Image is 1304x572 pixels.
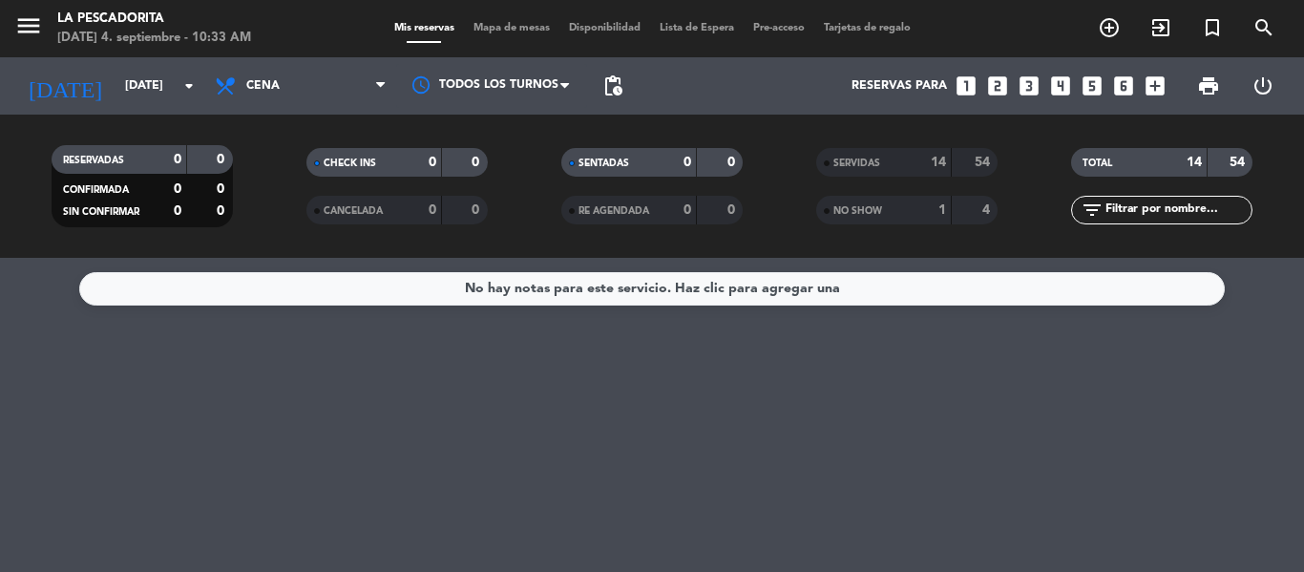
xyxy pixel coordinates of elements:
div: No hay notas para este servicio. Haz clic para agregar una [465,278,840,300]
i: add_box [1143,74,1167,98]
input: Filtrar por nombre... [1104,200,1251,221]
span: CANCELADA [324,206,383,216]
span: RE AGENDADA [578,206,649,216]
span: CHECK INS [324,159,376,168]
span: Mapa de mesas [464,23,559,33]
strong: 0 [472,203,483,217]
span: RESERVADAS [63,156,124,165]
span: Mis reservas [385,23,464,33]
i: [DATE] [14,65,116,107]
strong: 1 [938,203,946,217]
i: exit_to_app [1149,16,1172,39]
strong: 54 [1230,156,1249,169]
i: menu [14,11,43,40]
i: looks_two [985,74,1010,98]
span: Lista de Espera [650,23,744,33]
strong: 14 [931,156,946,169]
strong: 4 [982,203,994,217]
i: filter_list [1081,199,1104,222]
i: add_circle_outline [1098,16,1121,39]
strong: 0 [472,156,483,169]
i: looks_one [954,74,978,98]
strong: 0 [727,203,739,217]
span: SIN CONFIRMAR [63,207,139,217]
span: pending_actions [601,74,624,97]
i: turned_in_not [1201,16,1224,39]
span: SENTADAS [578,159,629,168]
strong: 14 [1187,156,1202,169]
strong: 0 [684,156,691,169]
strong: 0 [727,156,739,169]
strong: 0 [217,182,228,196]
span: Cena [246,79,280,93]
strong: 0 [174,153,181,166]
strong: 54 [975,156,994,169]
div: LOG OUT [1235,57,1290,115]
span: SERVIDAS [833,159,880,168]
div: [DATE] 4. septiembre - 10:33 AM [57,29,251,48]
strong: 0 [429,203,436,217]
i: power_settings_new [1251,74,1274,97]
i: looks_4 [1048,74,1073,98]
span: Disponibilidad [559,23,650,33]
i: arrow_drop_down [178,74,200,97]
span: print [1197,74,1220,97]
span: Tarjetas de regalo [814,23,920,33]
i: search [1252,16,1275,39]
strong: 0 [684,203,691,217]
button: menu [14,11,43,47]
i: looks_3 [1017,74,1041,98]
span: CONFIRMADA [63,185,129,195]
span: NO SHOW [833,206,882,216]
i: looks_5 [1080,74,1104,98]
strong: 0 [174,204,181,218]
span: Reservas para [852,79,947,93]
i: looks_6 [1111,74,1136,98]
span: Pre-acceso [744,23,814,33]
strong: 0 [217,204,228,218]
strong: 0 [217,153,228,166]
span: TOTAL [1083,159,1112,168]
strong: 0 [429,156,436,169]
strong: 0 [174,182,181,196]
div: La Pescadorita [57,10,251,29]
